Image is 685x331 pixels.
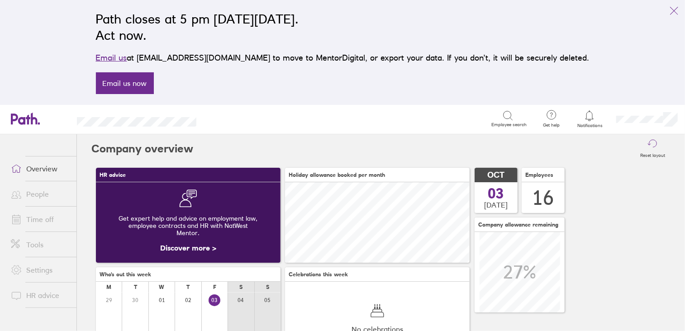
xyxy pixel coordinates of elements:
[96,52,590,64] p: at [EMAIL_ADDRESS][DOMAIN_NAME] to move to MentorDigital, or export your data. If you don’t, it w...
[289,271,348,278] span: Celebrations this week
[575,109,604,128] a: Notifications
[221,114,244,123] div: Search
[134,284,137,290] div: T
[488,170,505,180] span: OCT
[4,160,76,178] a: Overview
[159,284,165,290] div: W
[635,134,671,163] button: Reset layout
[533,186,554,209] div: 16
[100,172,126,178] span: HR advice
[100,271,151,278] span: Who's out this week
[289,172,385,178] span: Holiday allowance booked per month
[491,122,527,128] span: Employee search
[213,284,216,290] div: F
[96,53,127,62] a: Email us
[4,210,76,228] a: Time off
[525,172,553,178] span: Employees
[4,236,76,254] a: Tools
[106,284,111,290] div: M
[537,123,566,128] span: Get help
[96,72,154,94] a: Email us now
[103,208,273,244] div: Get expert help and advice on employment law, employee contracts and HR with NatWest Mentor.
[266,284,269,290] div: S
[4,261,76,279] a: Settings
[478,222,558,228] span: Company allowance remaining
[96,11,590,43] h2: Path closes at 5 pm [DATE][DATE]. Act now.
[160,243,216,252] a: Discover more >
[488,186,504,201] span: 03
[4,185,76,203] a: People
[239,284,243,290] div: S
[635,150,671,158] label: Reset layout
[485,201,508,209] span: [DATE]
[186,284,190,290] div: T
[575,123,604,128] span: Notifications
[4,286,76,304] a: HR advice
[91,134,193,163] h2: Company overview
